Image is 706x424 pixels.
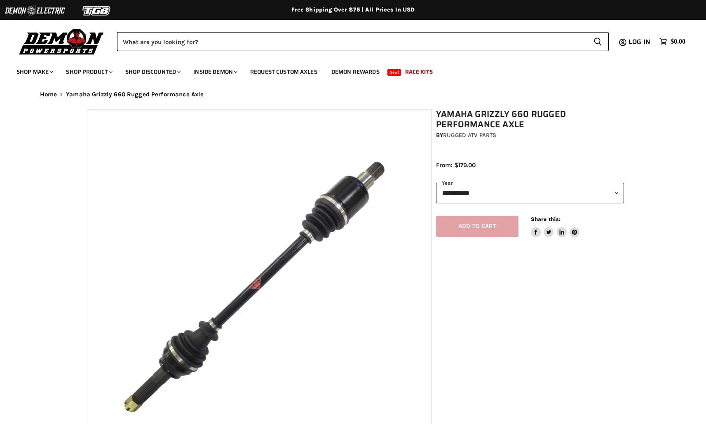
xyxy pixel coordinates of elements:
[655,36,690,48] a: $0.00
[40,91,57,98] a: Home
[66,3,128,19] img: TGB Logo 2
[23,6,683,14] div: Free Shipping Over $75 | All Prices In USD
[244,63,324,80] a: Request Custom Axles
[387,69,401,76] span: New!
[436,183,624,203] select: year
[443,132,496,139] a: Rugged ATV Parts
[10,63,58,80] a: Shop Make
[23,91,683,98] nav: Breadcrumbs
[587,32,609,51] button: Search
[119,63,185,80] a: Shop Discounted
[66,91,204,98] span: Yamaha Grizzly 660 Rugged Performance Axle
[436,109,624,130] h1: Yamaha Grizzly 660 Rugged Performance Axle
[671,38,685,46] span: $0.00
[436,161,476,169] span: From: $179.00
[625,38,655,46] a: Log in
[4,3,66,19] img: Demon Electric Logo 2
[436,131,624,140] div: by
[187,63,242,80] a: Inside Demon
[629,37,650,47] span: Log in
[60,63,117,80] a: Shop Product
[531,216,561,222] span: Share this:
[117,32,587,51] input: Search
[531,216,580,238] aside: Share this:
[399,63,439,80] a: Race Kits
[16,27,107,56] img: Demon Powersports
[10,60,683,80] ul: Main menu
[117,32,609,51] form: Product
[325,63,386,80] a: Demon Rewards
